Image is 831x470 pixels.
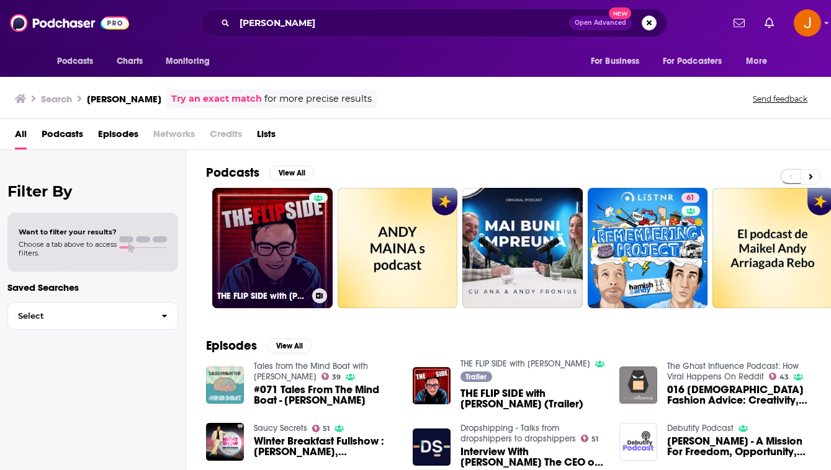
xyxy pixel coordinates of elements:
[254,436,398,457] span: Winter Breakfast Fullshow : [PERSON_NAME], [PERSON_NAME] and [GEOGRAPHIC_DATA][PERSON_NAME] updates
[582,50,655,73] button: open menu
[117,53,143,70] span: Charts
[794,9,821,37] button: Show profile menu
[267,339,312,353] button: View All
[749,94,811,104] button: Send feedback
[575,20,626,26] span: Open Advanced
[153,124,195,149] span: Networks
[332,375,341,380] span: 39
[7,302,178,330] button: Select
[254,361,368,382] a: Tales from the Mind Boat with Trav Nash
[19,240,117,257] span: Choose a tab above to access filters.
[609,7,631,19] span: New
[667,436,811,457] a: Andy Mai - A Mission For Freedom, Opportunity, Education And Living Optimally
[166,53,210,70] span: Monitoring
[19,228,117,236] span: Want to filter your results?
[157,50,226,73] button: open menu
[729,12,750,33] a: Show notifications dropdown
[206,366,244,404] img: #071 Tales From The Mind Boat - Andy Mai Mai
[619,423,657,461] img: Andy Mai - A Mission For Freedom, Opportunity, Education And Living Optimally
[254,436,398,457] a: Winter Breakfast Fullshow : Sam Fischer, Andy Mai and Sydney flood updates
[210,124,242,149] span: Credits
[460,423,576,444] a: Dropshipping - Talks from dropshippers to dropshippers
[98,124,138,149] a: Episodes
[591,437,598,442] span: 51
[667,423,734,433] a: Debutify Podcast
[321,373,341,380] a: 39
[257,124,276,149] a: Lists
[667,436,811,457] span: [PERSON_NAME] - A Mission For Freedom, Opportunity, Education And Living Optimally
[460,388,604,409] a: THE FLIP SIDE with Andy Mai (Trailer)
[413,367,451,405] img: THE FLIP SIDE with Andy Mai (Trailer)
[87,93,161,105] h3: [PERSON_NAME]
[7,182,178,200] h2: Filter By
[760,12,779,33] a: Show notifications dropdown
[591,53,640,70] span: For Business
[15,124,27,149] a: All
[737,50,783,73] button: open menu
[254,423,307,433] a: Saucy Secrets
[794,9,821,37] span: Logged in as justine87181
[10,11,129,35] img: Podchaser - Follow, Share and Rate Podcasts
[681,193,699,203] a: 61
[663,53,722,70] span: For Podcasters
[206,338,257,353] h2: Episodes
[8,312,151,320] span: Select
[254,384,398,406] span: #071 Tales From The Mind Boat - [PERSON_NAME]
[212,188,333,308] a: THE FLIP SIDE with [PERSON_NAME]
[57,53,94,70] span: Podcasts
[323,426,330,432] span: 51
[655,50,740,73] button: open menu
[206,165,314,180] a: PodcastsView All
[779,375,789,380] span: 43
[42,124,83,149] a: Podcasts
[746,53,767,70] span: More
[460,446,604,468] span: Interview With [PERSON_NAME] The CEO of [DOMAIN_NAME] | Sharing Dropshipping Knowledge
[254,384,398,406] a: #071 Tales From The Mind Boat - Andy Mai Mai
[460,446,604,468] a: Interview With Andy Mai The CEO of Studying.com | Sharing Dropshipping Knowledge
[235,13,569,33] input: Search podcasts, credits, & more...
[269,166,314,180] button: View All
[7,282,178,293] p: Saved Searches
[460,388,604,409] span: THE FLIP SIDE with [PERSON_NAME] (Trailer)
[667,384,811,406] span: 016 [DEMOGRAPHIC_DATA] Fashion Advice: Creativity, Introspection, & Personal Branding On Democrat...
[588,188,708,308] a: 61
[206,338,312,353] a: EpisodesView All
[667,361,799,382] a: The Ghost Influence Podcast: How Viral Happens On Reddit
[109,50,151,73] a: Charts
[264,92,372,106] span: for more precise results
[686,192,694,205] span: 61
[206,165,259,180] h2: Podcasts
[794,9,821,37] img: User Profile
[581,435,599,442] a: 51
[465,373,487,381] span: Trailer
[569,16,632,30] button: Open AdvancedNew
[312,425,330,432] a: 51
[619,366,657,404] img: 016 Male Fashion Advice: Creativity, Introspection, & Personal Branding On Democratic Platforms W...
[217,291,307,301] h3: THE FLIP SIDE with [PERSON_NAME]
[41,93,72,105] h3: Search
[206,423,244,461] img: Winter Breakfast Fullshow : Sam Fischer, Andy Mai and Sydney flood updates
[769,373,789,380] a: 43
[200,9,667,37] div: Search podcasts, credits, & more...
[460,358,590,369] a: THE FLIP SIDE with Andy Mai
[171,92,262,106] a: Try an exact match
[413,428,451,466] img: Interview With Andy Mai The CEO of Studying.com | Sharing Dropshipping Knowledge
[667,384,811,406] a: 016 Male Fashion Advice: Creativity, Introspection, & Personal Branding On Democratic Platforms W...
[48,50,110,73] button: open menu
